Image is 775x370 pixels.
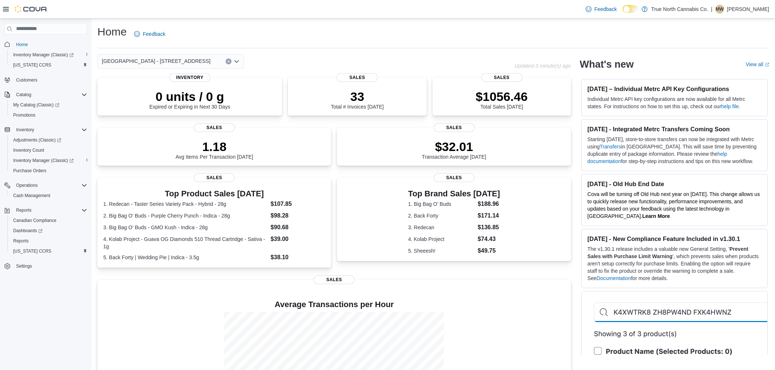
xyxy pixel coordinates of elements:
[7,166,90,176] button: Purchase Orders
[478,200,500,208] dd: $188.96
[7,145,90,155] button: Inventory Count
[13,181,87,190] span: Operations
[7,110,90,120] button: Promotions
[226,58,231,64] button: Clear input
[597,275,631,281] a: Documentation
[10,136,87,144] span: Adjustments (Classic)
[408,212,475,219] dt: 2. Back Forty
[434,173,475,182] span: Sales
[10,166,87,175] span: Purchase Orders
[16,263,32,269] span: Settings
[587,191,760,219] span: Cova will be turning off Old Hub next year on [DATE]. This change allows us to quickly release ne...
[711,5,712,14] p: |
[4,36,87,291] nav: Complex example
[16,42,28,48] span: Home
[478,246,500,255] dd: $49.75
[234,58,240,64] button: Open list of options
[1,125,90,135] button: Inventory
[408,235,475,243] dt: 4. Kolab Project
[7,60,90,70] button: [US_STATE] CCRS
[7,246,90,256] button: [US_STATE] CCRS
[103,254,268,261] dt: 5. Back Forty | Wedding Pie | Indica - 3.5g
[103,189,325,198] h3: Top Product Sales [DATE]
[10,50,87,59] span: Inventory Manager (Classic)
[13,248,51,254] span: [US_STATE] CCRS
[102,57,211,65] span: [GEOGRAPHIC_DATA] - [STREET_ADDRESS]
[131,27,168,41] a: Feedback
[408,189,500,198] h3: Top Brand Sales [DATE]
[408,247,475,254] dt: 5. Sheeesh!
[600,144,621,150] a: Transfers
[149,89,230,110] div: Expired or Expiring in Next 30 Days
[175,139,253,160] div: Avg Items Per Transaction [DATE]
[13,206,34,215] button: Reports
[13,75,87,84] span: Customers
[169,73,210,82] span: Inventory
[1,90,90,100] button: Catalog
[587,95,761,110] p: Individual Metrc API key configurations are now available for all Metrc states. For instructions ...
[10,136,64,144] a: Adjustments (Classic)
[13,90,87,99] span: Catalog
[13,125,87,134] span: Inventory
[10,156,87,165] span: Inventory Manager (Classic)
[103,235,268,250] dt: 4. Kolab Project - Guava OG Diamonds 510 Thread Cartridge - Sativa - 1g
[103,224,268,231] dt: 3. Big Bag O' Buds - GMO Kush - Indica - 28g
[13,40,31,49] a: Home
[10,216,87,225] span: Canadian Compliance
[97,24,127,39] h1: Home
[16,182,38,188] span: Operations
[271,200,326,208] dd: $107.85
[1,39,90,50] button: Home
[13,52,74,58] span: Inventory Manager (Classic)
[476,89,528,104] p: $1056.46
[13,102,59,108] span: My Catalog (Classic)
[476,89,528,110] div: Total Sales [DATE]
[271,253,326,262] dd: $38.10
[10,111,38,120] a: Promotions
[10,166,49,175] a: Purchase Orders
[194,173,235,182] span: Sales
[1,205,90,215] button: Reports
[16,77,37,83] span: Customers
[10,111,87,120] span: Promotions
[331,89,383,104] p: 33
[587,136,761,165] p: Starting [DATE], store-to-store transfers can now be integrated with Metrc using in [GEOGRAPHIC_D...
[13,125,37,134] button: Inventory
[10,146,47,155] a: Inventory Count
[271,223,326,232] dd: $90.68
[16,207,31,213] span: Reports
[271,235,326,243] dd: $39.00
[478,223,500,232] dd: $136.85
[746,61,769,67] a: View allExternal link
[13,262,35,271] a: Settings
[1,261,90,271] button: Settings
[194,123,235,132] span: Sales
[13,76,40,84] a: Customers
[13,112,36,118] span: Promotions
[10,50,77,59] a: Inventory Manager (Classic)
[408,224,475,231] dt: 3. Redecan
[10,191,53,200] a: Cash Management
[7,155,90,166] a: Inventory Manager (Classic)
[13,40,87,49] span: Home
[587,151,727,164] a: help documentation
[422,139,486,154] p: $32.01
[13,238,29,244] span: Reports
[587,85,761,92] h3: [DATE] – Individual Metrc API Key Configurations
[587,246,748,259] strong: Prevent Sales with Purchase Limit Warning
[10,191,87,200] span: Cash Management
[10,61,54,69] a: [US_STATE] CCRS
[580,58,634,70] h2: What's new
[10,101,62,109] a: My Catalog (Classic)
[13,168,47,174] span: Purchase Orders
[10,146,87,155] span: Inventory Count
[13,261,87,271] span: Settings
[103,212,268,219] dt: 2. Big Bag O' Buds - Purple Cherry Punch - Indica - 28g
[7,135,90,145] a: Adjustments (Classic)
[13,181,41,190] button: Operations
[10,247,87,256] span: Washington CCRS
[721,103,739,109] a: help file
[13,218,56,223] span: Canadian Compliance
[478,211,500,220] dd: $171.14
